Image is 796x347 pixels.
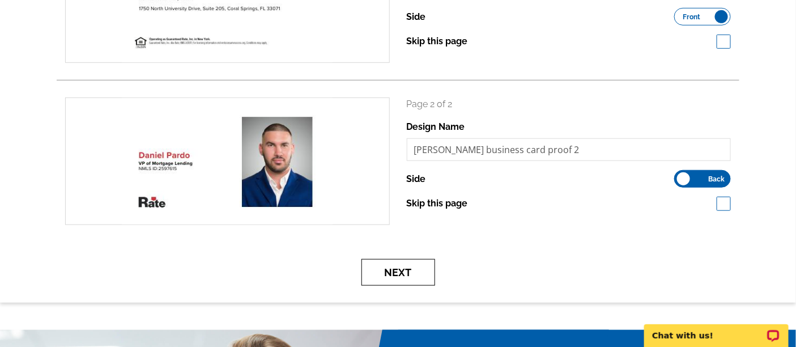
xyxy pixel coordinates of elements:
[407,120,465,134] label: Design Name
[407,138,731,161] input: File Name
[407,98,731,111] p: Page 2 of 2
[407,10,426,24] label: Side
[708,176,725,182] span: Back
[407,172,426,186] label: Side
[407,197,468,210] label: Skip this page
[637,311,796,347] iframe: LiveChat chat widget
[407,35,468,48] label: Skip this page
[361,259,435,286] button: Next
[683,14,701,20] span: Front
